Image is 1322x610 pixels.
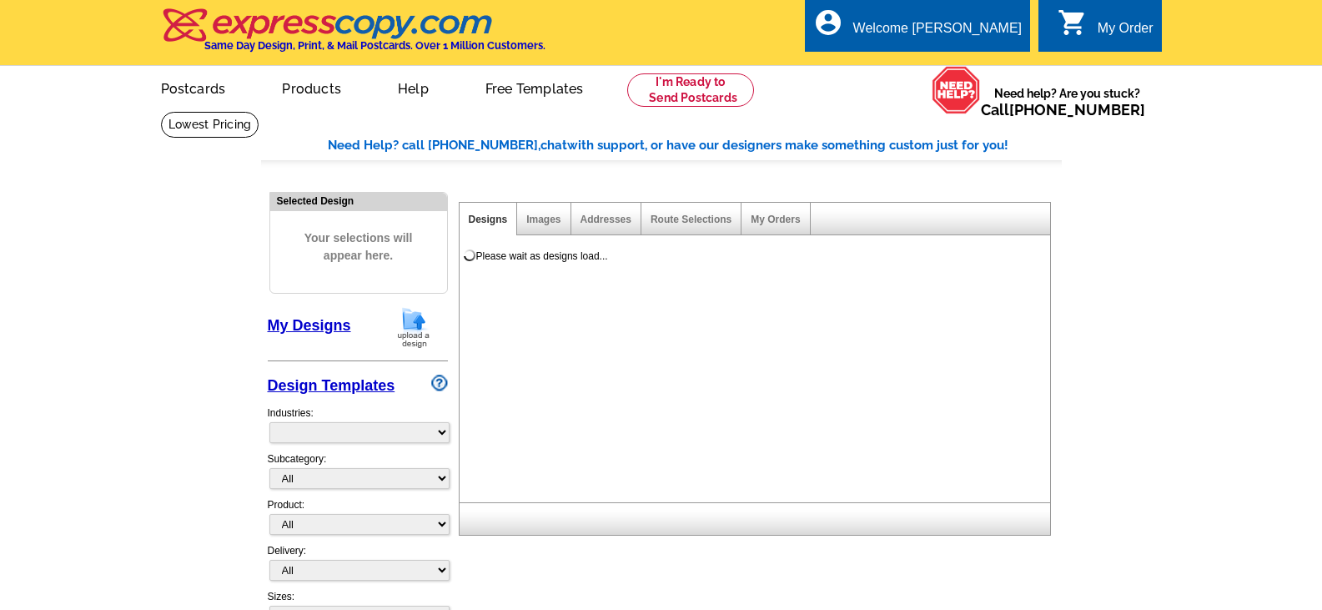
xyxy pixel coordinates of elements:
span: Need help? Are you stuck? [981,85,1154,118]
div: Need Help? call [PHONE_NUMBER], with support, or have our designers make something custom just fo... [328,136,1062,155]
img: design-wizard-help-icon.png [431,375,448,391]
div: Welcome [PERSON_NAME] [853,21,1022,44]
i: shopping_cart [1058,8,1088,38]
div: Delivery: [268,543,448,589]
a: Designs [469,214,508,225]
i: account_circle [813,8,843,38]
div: Industries: [268,397,448,451]
div: Product: [268,497,448,543]
div: My Order [1098,21,1154,44]
div: Selected Design [270,193,447,209]
div: Subcategory: [268,451,448,497]
span: Call [981,101,1145,118]
a: Images [526,214,560,225]
span: chat [540,138,567,153]
a: Products [255,68,368,107]
a: Same Day Design, Print, & Mail Postcards. Over 1 Million Customers. [161,20,545,52]
a: Help [371,68,455,107]
a: My Designs [268,317,351,334]
h4: Same Day Design, Print, & Mail Postcards. Over 1 Million Customers. [204,39,545,52]
img: help [932,66,981,114]
a: My Orders [751,214,800,225]
a: Design Templates [268,377,395,394]
div: Please wait as designs load... [476,249,608,264]
a: Addresses [581,214,631,225]
span: Your selections will appear here. [283,213,435,281]
a: Free Templates [459,68,611,107]
img: loading... [463,249,476,262]
a: Postcards [134,68,253,107]
img: upload-design [392,306,435,349]
a: [PHONE_NUMBER] [1009,101,1145,118]
a: Route Selections [651,214,731,225]
a: shopping_cart My Order [1058,18,1154,39]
